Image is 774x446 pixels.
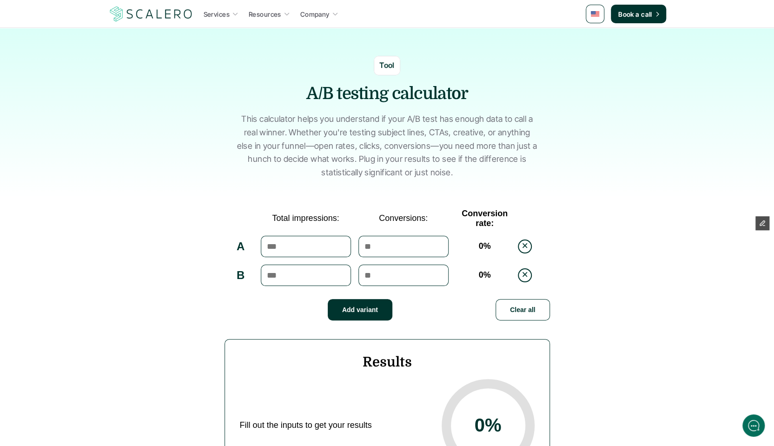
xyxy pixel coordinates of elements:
p: Services [204,9,230,19]
td: Total impressions: [257,205,355,232]
p: Company [300,9,330,19]
button: Edit Framer Content [755,216,769,230]
td: B [225,261,257,290]
a: Scalero company logotype [108,6,194,22]
span: Fill out the inputs to get your results [240,420,429,430]
td: 0 % [452,232,517,261]
div: [PERSON_NAME] [35,6,96,16]
div: [PERSON_NAME]Back on [DATE] [28,6,174,24]
td: Conversions: [355,205,452,232]
button: />GIF [141,308,161,334]
td: 0 % [452,261,517,290]
p: Tool [379,60,395,72]
td: Conversion rate: [452,205,517,232]
h1: A/B testing calculator [248,82,527,106]
span: 0 % [475,415,502,436]
iframe: gist-messenger-bubble-iframe [742,414,765,437]
tspan: GIF [148,319,155,323]
a: Book a call [611,5,666,23]
p: Resources [249,9,281,19]
button: Add variant [328,299,392,320]
span: We run on Gist [78,298,118,304]
p: Book a call [618,9,652,19]
h4: Results [240,354,535,370]
td: A [225,232,257,261]
img: Scalero company logotype [108,5,194,23]
p: This calculator helps you understand if your A/B test has enough data to call a real winner. Whet... [236,113,538,180]
button: Clear all [496,299,549,320]
g: /> [145,317,158,325]
div: Back on [DATE] [35,18,96,24]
